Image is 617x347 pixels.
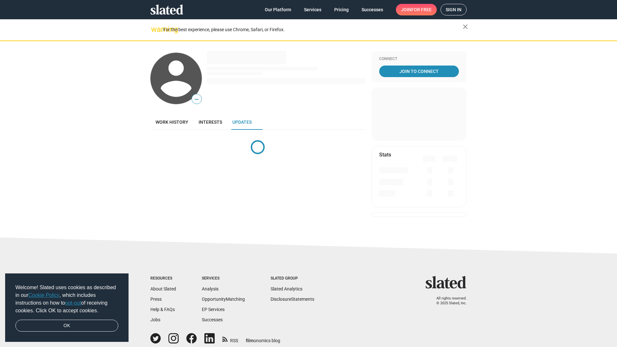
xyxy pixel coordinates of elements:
span: — [192,95,201,103]
mat-card-title: Stats [379,151,391,158]
a: dismiss cookie message [15,320,118,332]
span: Services [304,4,321,15]
a: Successes [202,317,223,322]
a: DisclosureStatements [271,297,314,302]
a: Sign in [441,4,467,15]
div: For the best experience, please use Chrome, Safari, or Firefox. [163,25,463,34]
span: Work history [156,120,188,125]
span: for free [411,4,432,15]
mat-icon: close [461,23,469,31]
a: Jobs [150,317,160,322]
span: Join To Connect [380,66,458,77]
a: Successes [356,4,388,15]
a: Press [150,297,162,302]
div: Resources [150,276,176,281]
span: Interests [199,120,222,125]
a: filmonomics blog [246,333,280,344]
a: Our Platform [260,4,296,15]
div: Slated Group [271,276,314,281]
a: Slated Analytics [271,286,302,291]
a: About Slated [150,286,176,291]
a: Pricing [329,4,354,15]
div: cookieconsent [5,273,129,342]
span: Pricing [334,4,349,15]
span: Sign in [446,4,461,15]
mat-icon: warning [151,25,159,33]
div: Services [202,276,245,281]
a: Help & FAQs [150,307,175,312]
a: Analysis [202,286,219,291]
a: Work history [150,114,193,130]
span: Our Platform [265,4,291,15]
div: Connect [379,57,459,62]
a: Services [299,4,326,15]
span: Join [401,4,432,15]
span: Updates [232,120,252,125]
a: Joinfor free [396,4,437,15]
a: Interests [193,114,227,130]
p: All rights reserved. © 2025 Slated, Inc. [430,296,467,306]
a: RSS [222,334,238,344]
span: film [246,338,254,343]
a: Cookie Policy [28,292,59,298]
a: Updates [227,114,257,130]
a: OpportunityMatching [202,297,245,302]
span: Successes [362,4,383,15]
span: Welcome! Slated uses cookies as described in our , which includes instructions on how to of recei... [15,284,118,315]
a: Join To Connect [379,66,459,77]
a: EP Services [202,307,225,312]
a: opt-out [65,300,81,306]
